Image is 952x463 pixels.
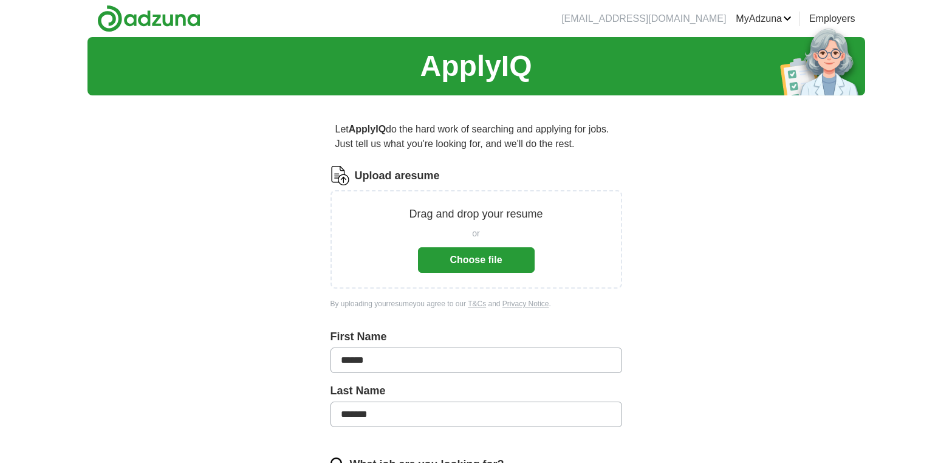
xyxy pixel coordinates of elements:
[330,329,622,345] label: First Name
[97,5,200,32] img: Adzuna logo
[330,166,350,185] img: CV Icon
[409,206,543,222] p: Drag and drop your resume
[809,12,855,26] a: Employers
[330,383,622,399] label: Last Name
[330,298,622,309] div: By uploading your resume you agree to our and .
[418,247,535,273] button: Choose file
[330,117,622,156] p: Let do the hard work of searching and applying for jobs. Just tell us what you're looking for, an...
[736,12,792,26] a: MyAdzuna
[468,300,486,308] a: T&Cs
[420,44,532,88] h1: ApplyIQ
[355,168,440,184] label: Upload a resume
[561,12,726,26] li: [EMAIL_ADDRESS][DOMAIN_NAME]
[472,227,479,240] span: or
[502,300,549,308] a: Privacy Notice
[349,124,386,134] strong: ApplyIQ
